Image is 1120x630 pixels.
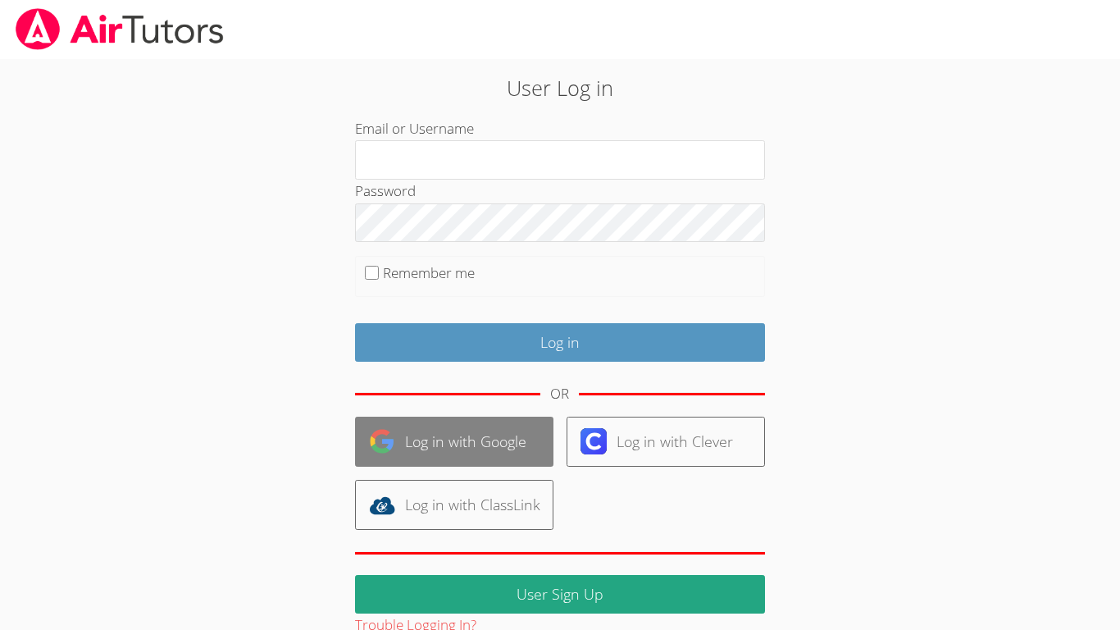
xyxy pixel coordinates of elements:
label: Remember me [383,263,475,282]
img: classlink-logo-d6bb404cc1216ec64c9a2012d9dc4662098be43eaf13dc465df04b49fa7ab582.svg [369,492,395,518]
div: OR [550,382,569,406]
a: User Sign Up [355,575,765,614]
input: Log in [355,323,765,362]
h2: User Log in [257,72,863,103]
a: Log in with Google [355,417,553,467]
img: clever-logo-6eab21bc6e7a338710f1a6ff85c0baf02591cd810cc4098c63d3a4b26e2feb20.svg [580,428,607,454]
img: google-logo-50288ca7cdecda66e5e0955fdab243c47b7ad437acaf1139b6f446037453330a.svg [369,428,395,454]
label: Password [355,181,416,200]
a: Log in with Clever [567,417,765,467]
img: airtutors_banner-c4298cdbf04f3fff15de1276eac7730deb9818008684d7c2e4769d2f7ddbe033.png [14,8,225,50]
a: Log in with ClassLink [355,480,553,530]
label: Email or Username [355,119,474,138]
